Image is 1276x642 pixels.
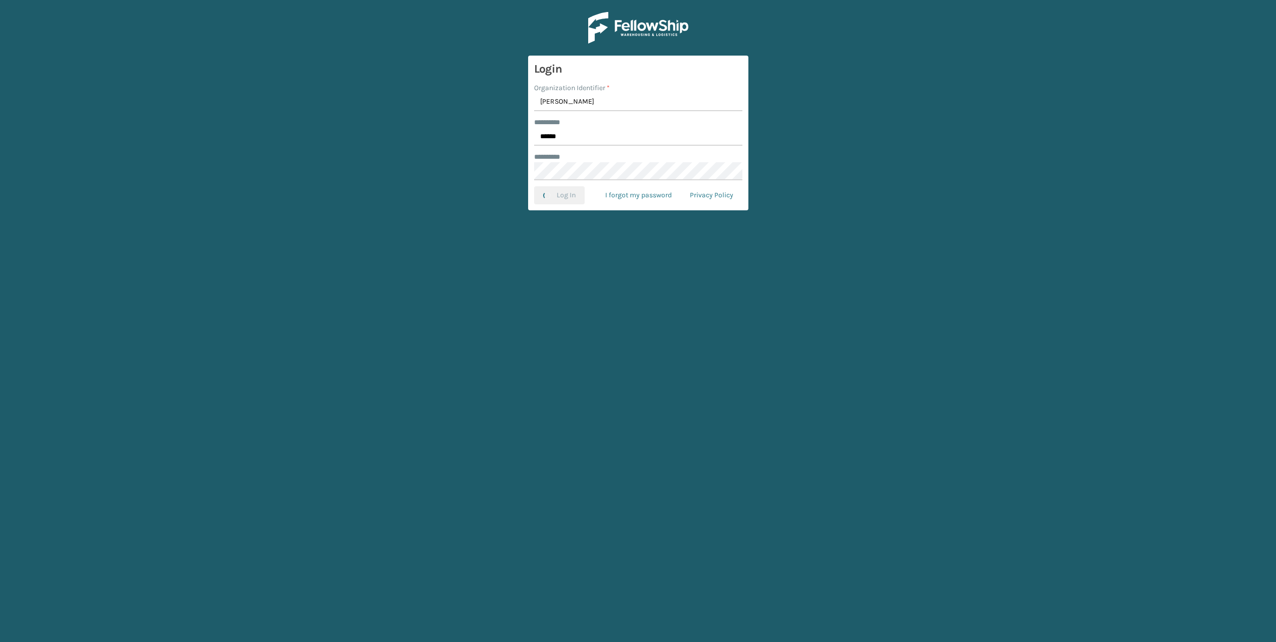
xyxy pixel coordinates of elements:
[534,83,610,93] label: Organization Identifier
[534,62,742,77] h3: Login
[534,186,585,204] button: Log In
[596,186,681,204] a: I forgot my password
[588,12,688,44] img: Logo
[681,186,742,204] a: Privacy Policy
